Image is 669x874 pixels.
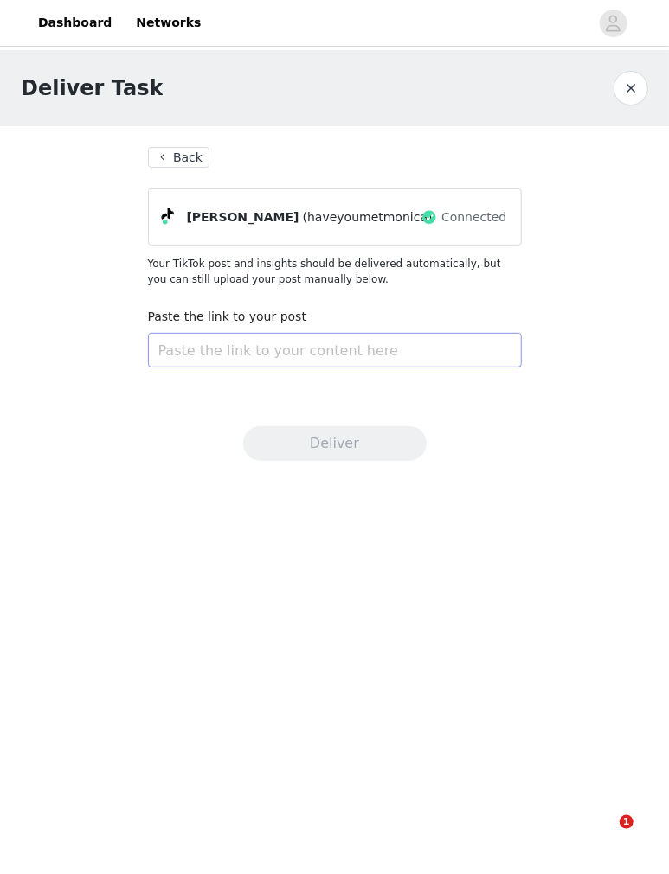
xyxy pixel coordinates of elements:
[21,73,163,104] h1: Deliver Task
[125,3,211,42] a: Networks
[148,309,307,323] label: Paste the link to your post
[620,815,634,829] span: 1
[148,333,522,367] input: Paste the link to your content here
[243,426,427,461] button: Deliver
[28,3,122,42] a: Dashboard
[187,208,299,226] span: [PERSON_NAME]
[148,256,522,287] p: Your TikTok post and insights should be delivered automatically, but you can still upload your po...
[148,147,210,168] button: Back
[303,208,433,226] span: (haveyoumetmonica)
[584,815,626,857] iframe: Intercom live chat
[441,208,506,226] span: Connected
[605,10,621,37] div: avatar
